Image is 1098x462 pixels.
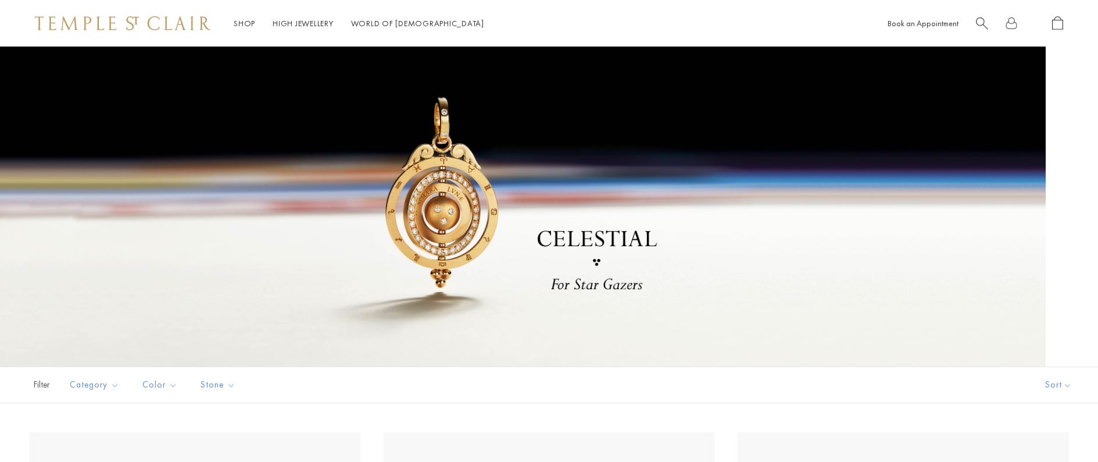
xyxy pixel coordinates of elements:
button: Show sort by [1019,367,1098,403]
nav: Main navigation [234,16,484,31]
a: Open Shopping Bag [1052,16,1063,31]
a: World of [DEMOGRAPHIC_DATA]World of [DEMOGRAPHIC_DATA] [351,18,484,29]
a: ShopShop [234,18,255,29]
a: Book an Appointment [888,18,958,29]
a: Search [976,16,988,31]
a: High JewelleryHigh Jewellery [273,18,334,29]
img: Temple St. Clair [35,16,210,30]
span: Stone [195,378,244,392]
button: Category [61,372,128,398]
button: Stone [192,372,244,398]
button: Color [134,372,186,398]
span: Category [64,378,128,392]
span: Color [137,378,186,392]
